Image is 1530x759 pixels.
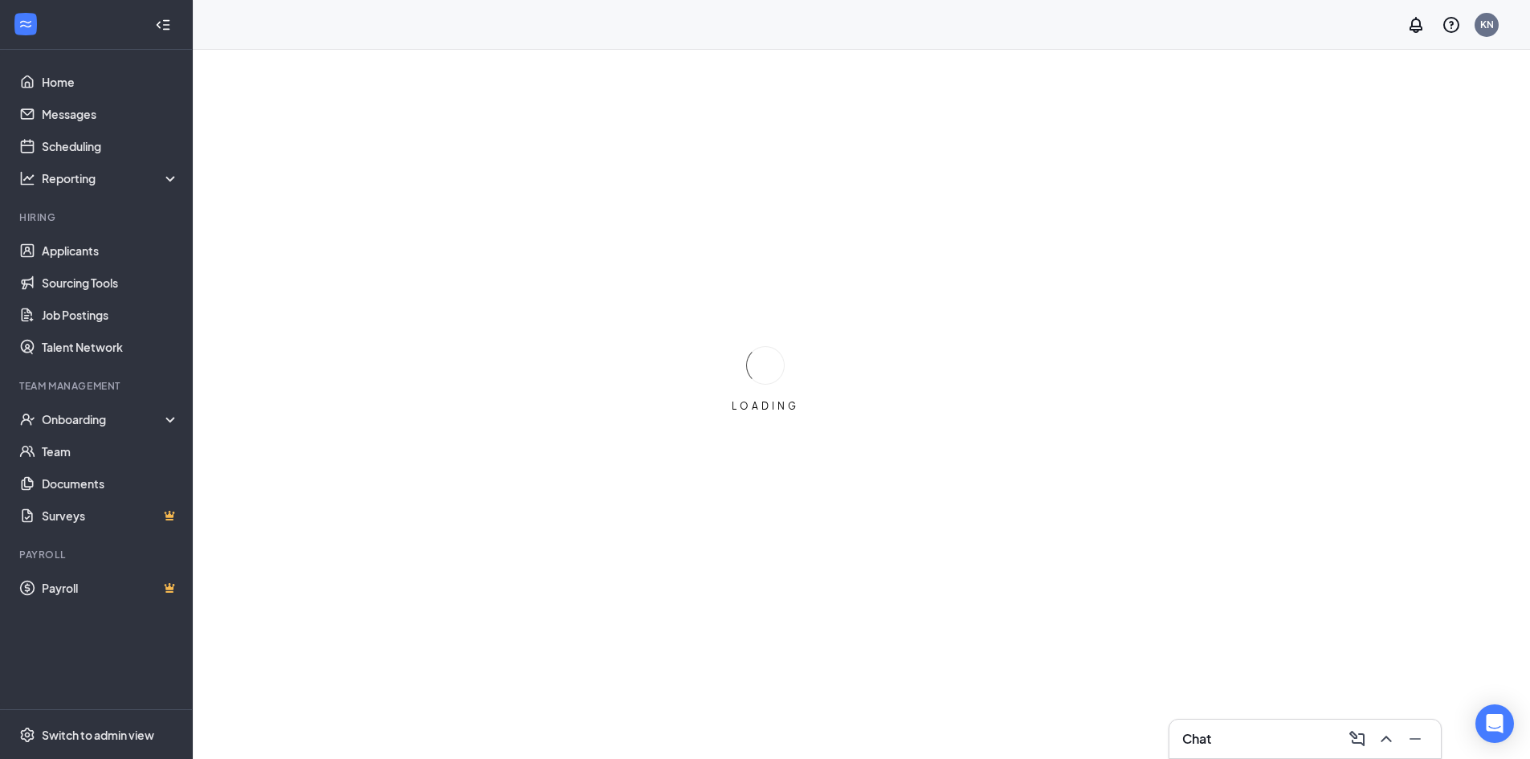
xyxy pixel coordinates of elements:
svg: UserCheck [19,411,35,427]
svg: ChevronUp [1377,729,1396,749]
div: Reporting [42,170,180,186]
svg: ComposeMessage [1348,729,1367,749]
a: Applicants [42,235,179,267]
svg: Settings [19,727,35,743]
a: Home [42,66,179,98]
button: Minimize [1402,726,1428,752]
svg: QuestionInfo [1442,15,1461,35]
svg: Notifications [1406,15,1426,35]
a: Team [42,435,179,467]
div: KN [1480,18,1494,31]
svg: WorkstreamLogo [18,16,34,32]
a: Documents [42,467,179,500]
div: Onboarding [42,411,165,427]
a: Messages [42,98,179,130]
div: Team Management [19,379,176,393]
a: PayrollCrown [42,572,179,604]
div: Open Intercom Messenger [1475,704,1514,743]
div: Hiring [19,210,176,224]
div: LOADING [725,399,806,413]
svg: Collapse [155,17,171,33]
h3: Chat [1182,730,1211,748]
a: Sourcing Tools [42,267,179,299]
a: Scheduling [42,130,179,162]
svg: Analysis [19,170,35,186]
svg: Minimize [1406,729,1425,749]
div: Payroll [19,548,176,561]
button: ComposeMessage [1344,726,1370,752]
a: SurveysCrown [42,500,179,532]
button: ChevronUp [1373,726,1399,752]
div: Switch to admin view [42,727,154,743]
a: Job Postings [42,299,179,331]
a: Talent Network [42,331,179,363]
